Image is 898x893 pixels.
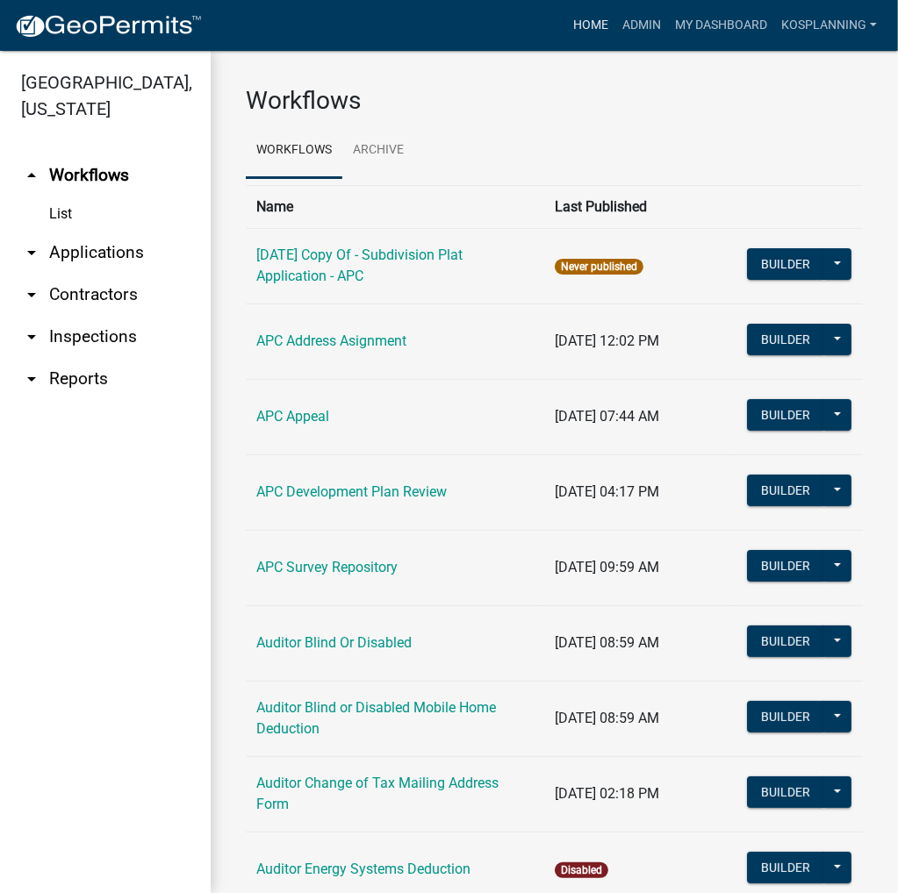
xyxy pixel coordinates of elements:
button: Builder [747,852,824,883]
th: Last Published [544,185,736,228]
button: Builder [747,625,824,657]
button: Builder [747,248,824,280]
a: APC Survey Repository [256,559,398,575]
span: [DATE] 09:59 AM [555,559,659,575]
a: Auditor Change of Tax Mailing Address Form [256,775,499,812]
span: [DATE] 08:59 AM [555,710,659,726]
span: [DATE] 07:44 AM [555,408,659,425]
button: Builder [747,324,824,355]
a: My Dashboard [668,9,774,42]
a: Auditor Energy Systems Deduction [256,861,471,877]
h3: Workflows [246,86,863,116]
span: [DATE] 02:18 PM [555,785,659,802]
a: APC Development Plan Review [256,483,447,500]
a: kosplanning [774,9,884,42]
span: Disabled [555,862,608,878]
a: APC Appeal [256,408,329,425]
a: Auditor Blind Or Disabled [256,634,412,651]
a: [DATE] Copy Of - Subdivision Plat Application - APC [256,246,463,284]
i: arrow_drop_up [21,165,42,186]
a: Archive [342,123,414,179]
a: Admin [615,9,668,42]
a: Home [566,9,615,42]
i: arrow_drop_down [21,368,42,389]
span: Never published [555,259,643,275]
a: Auditor Blind or Disabled Mobile Home Deduction [256,699,496,737]
button: Builder [747,399,824,431]
button: Builder [747,701,824,732]
span: [DATE] 12:02 PM [555,332,659,349]
span: [DATE] 04:17 PM [555,483,659,500]
a: APC Address Asignment [256,332,406,349]
button: Builder [747,776,824,808]
i: arrow_drop_down [21,242,42,263]
a: Workflows [246,123,342,179]
i: arrow_drop_down [21,326,42,347]
th: Name [246,185,544,228]
button: Builder [747,475,824,506]
button: Builder [747,550,824,582]
i: arrow_drop_down [21,284,42,305]
span: [DATE] 08:59 AM [555,634,659,651]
